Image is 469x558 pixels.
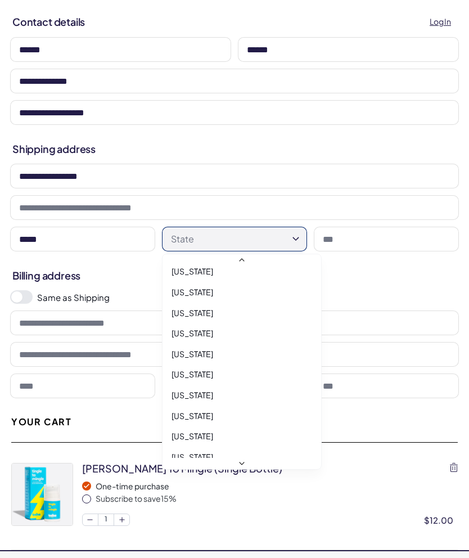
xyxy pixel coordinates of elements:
span: [US_STATE] [172,431,213,442]
span: [US_STATE] [172,411,213,422]
span: [US_STATE] [172,349,213,360]
span: [US_STATE] [172,452,213,463]
span: [US_STATE] [172,287,213,298]
span: [US_STATE] [172,390,213,401]
span: [US_STATE] [172,266,213,277]
span: [US_STATE] [172,369,213,380]
span: [US_STATE] [172,328,213,339]
span: [US_STATE] [172,308,213,319]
